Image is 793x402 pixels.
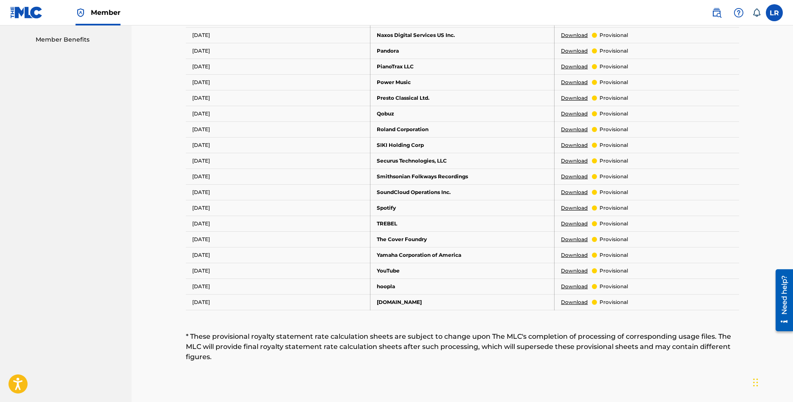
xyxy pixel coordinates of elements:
td: [DATE] [186,90,370,106]
a: Download [561,47,588,55]
td: Naxos Digital Services US Inc. [370,27,555,43]
a: Download [561,63,588,70]
td: [DATE] [186,153,370,169]
td: [DATE] [186,263,370,278]
a: Download [561,94,588,102]
td: Yamaha Corporation of America [370,247,555,263]
img: help [734,8,744,18]
td: [DATE] [186,278,370,294]
p: provisional [600,188,628,196]
a: Download [561,110,588,118]
div: Drag [753,370,758,395]
img: Top Rightsholder [76,8,86,18]
p: provisional [600,220,628,228]
p: provisional [600,251,628,259]
td: Securus Technologies, LLC [370,153,555,169]
a: Download [561,173,588,180]
a: Download [561,251,588,259]
img: search [712,8,722,18]
a: Download [561,220,588,228]
iframe: Resource Center [769,265,793,335]
iframe: Chat Widget [751,361,793,402]
a: Download [561,141,588,149]
td: hoopla [370,278,555,294]
td: [DATE] [186,294,370,310]
a: Download [561,31,588,39]
td: [DOMAIN_NAME] [370,294,555,310]
img: MLC Logo [10,6,43,19]
td: [DATE] [186,231,370,247]
td: TREBEL [370,216,555,231]
div: * These provisional royalty statement rate calculation sheets are subject to change upon The MLC'... [186,332,739,362]
div: Help [730,4,747,21]
td: Roland Corporation [370,121,555,137]
td: Qobuz [370,106,555,121]
a: Download [561,157,588,165]
td: Power Music [370,74,555,90]
a: Download [561,283,588,290]
div: Notifications [752,8,761,17]
p: provisional [600,157,628,165]
td: Pandora [370,43,555,59]
p: provisional [600,110,628,118]
p: provisional [600,204,628,212]
td: [DATE] [186,216,370,231]
td: [DATE] [186,137,370,153]
p: provisional [600,267,628,275]
a: Download [561,204,588,212]
td: Spotify [370,200,555,216]
td: [DATE] [186,106,370,121]
p: provisional [600,126,628,133]
td: [DATE] [186,74,370,90]
p: provisional [600,31,628,39]
p: provisional [600,94,628,102]
td: Smithsonian Folkways Recordings [370,169,555,184]
td: The Cover Foundry [370,231,555,247]
td: SIKI Holding Corp [370,137,555,153]
p: provisional [600,141,628,149]
a: Download [561,236,588,243]
td: [DATE] [186,247,370,263]
p: provisional [600,79,628,86]
td: [DATE] [186,184,370,200]
p: provisional [600,63,628,70]
a: Download [561,79,588,86]
td: YouTube [370,263,555,278]
p: provisional [600,173,628,180]
a: Member Benefits [36,35,121,44]
td: SoundCloud Operations Inc. [370,184,555,200]
div: User Menu [766,4,783,21]
p: provisional [600,283,628,290]
a: Public Search [708,4,725,21]
td: [DATE] [186,43,370,59]
td: [DATE] [186,169,370,184]
td: [DATE] [186,27,370,43]
a: Download [561,298,588,306]
a: Download [561,126,588,133]
a: Download [561,267,588,275]
td: [DATE] [186,121,370,137]
p: provisional [600,47,628,55]
span: Member [91,8,120,17]
td: [DATE] [186,200,370,216]
td: PianoTrax LLC [370,59,555,74]
td: Presto Classical Ltd. [370,90,555,106]
td: [DATE] [186,59,370,74]
p: provisional [600,236,628,243]
a: Download [561,188,588,196]
p: provisional [600,298,628,306]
